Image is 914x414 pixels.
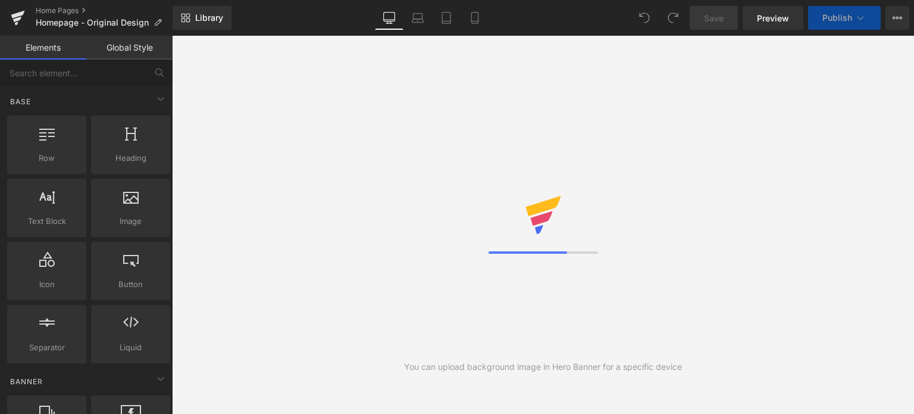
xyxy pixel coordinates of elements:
button: More [885,6,909,30]
a: Global Style [86,36,173,60]
span: Icon [11,278,83,291]
span: Image [95,215,167,228]
span: Separator [11,341,83,354]
button: Publish [808,6,881,30]
div: You can upload background image in Hero Banner for a specific device [404,360,682,373]
a: Mobile [461,6,489,30]
a: Home Pages [36,6,173,15]
span: Heading [95,152,167,164]
span: Row [11,152,83,164]
span: Save [704,12,724,24]
a: Tablet [432,6,461,30]
span: Preview [757,12,789,24]
span: Homepage - Original Design [36,18,149,27]
a: Desktop [375,6,403,30]
span: Base [9,96,32,107]
button: Redo [661,6,685,30]
span: Button [95,278,167,291]
a: New Library [173,6,231,30]
span: Publish [822,13,852,23]
a: Preview [743,6,803,30]
span: Library [195,13,223,23]
span: Liquid [95,341,167,354]
span: Banner [9,376,44,387]
a: Laptop [403,6,432,30]
span: Text Block [11,215,83,228]
button: Undo [633,6,656,30]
